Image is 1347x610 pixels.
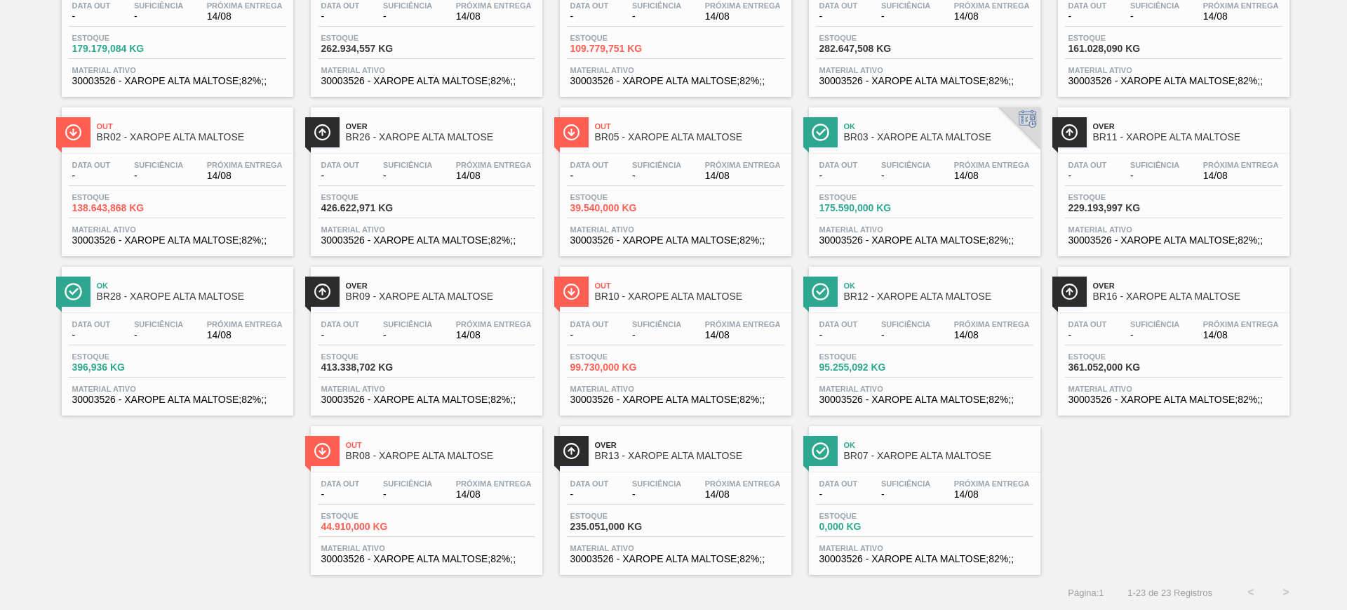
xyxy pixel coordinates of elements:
[134,320,183,329] span: Suficiência
[1068,76,1279,86] span: 30003526 - XAROPE ALTA MALTOSE;82%;;
[456,11,532,22] span: 14/08
[570,394,781,405] span: 30003526 - XAROPE ALTA MALTOSE;82%;;
[321,66,532,74] span: Material ativo
[300,97,549,256] a: ÍconeOverBR26 - XAROPE ALTA MALTOSEData out-Suficiência-Próxima Entrega14/08Estoque426.622,971 KG...
[321,34,420,42] span: Estoque
[705,161,781,169] span: Próxima Entrega
[819,161,858,169] span: Data out
[383,320,432,329] span: Suficiência
[798,97,1047,256] a: ÍconeOkBR03 - XAROPE ALTA MALTOSEData out-Suficiência-Próxima Entrega14/08Estoque175.590,000 KGMa...
[72,320,111,329] span: Data out
[321,554,532,564] span: 30003526 - XAROPE ALTA MALTOSE;82%;;
[819,522,918,532] span: 0,000 KG
[1203,11,1279,22] span: 14/08
[570,171,609,181] span: -
[570,44,669,54] span: 109.779,751 KG
[881,171,930,181] span: -
[321,512,420,520] span: Estoque
[570,352,669,361] span: Estoque
[632,1,681,10] span: Suficiência
[321,193,420,201] span: Estoque
[549,416,798,575] a: ÍconeOverBR13 - XAROPE ALTA MALTOSEData out-Suficiência-Próxima Entrega14/08Estoque235.051,000 KG...
[819,193,918,201] span: Estoque
[705,330,781,340] span: 14/08
[819,44,918,54] span: 282.647,508 KG
[321,479,360,488] span: Data out
[1068,330,1107,340] span: -
[819,385,1030,393] span: Material ativo
[321,385,532,393] span: Material ativo
[321,544,532,552] span: Material ativo
[819,352,918,361] span: Estoque
[1068,203,1167,213] span: 229.193,997 KG
[881,330,930,340] span: -
[72,171,111,181] span: -
[954,11,1030,22] span: 14/08
[844,122,1033,131] span: Ok
[819,11,858,22] span: -
[705,11,781,22] span: 14/08
[570,66,781,74] span: Material ativo
[1203,1,1279,10] span: Próxima Entrega
[819,394,1030,405] span: 30003526 - XAROPE ALTA MALTOSE;82%;;
[321,225,532,234] span: Material ativo
[1068,11,1107,22] span: -
[570,522,669,532] span: 235.051,000 KG
[570,193,669,201] span: Estoque
[570,225,781,234] span: Material ativo
[321,161,360,169] span: Data out
[346,122,535,131] span: Over
[812,442,829,460] img: Ícone
[1125,588,1212,598] span: 1 - 23 de 23 Registros
[563,442,580,460] img: Ícone
[321,203,420,213] span: 426.622,971 KG
[954,489,1030,500] span: 14/08
[1130,330,1179,340] span: -
[570,554,781,564] span: 30003526 - XAROPE ALTA MALTOSE;82%;;
[1130,1,1179,10] span: Suficiência
[595,281,784,290] span: Out
[1068,385,1279,393] span: Material ativo
[207,161,283,169] span: Próxima Entrega
[819,225,1030,234] span: Material ativo
[321,171,360,181] span: -
[798,256,1047,416] a: ÍconeOkBR12 - XAROPE ALTA MALTOSEData out-Suficiência-Próxima Entrega14/08Estoque95.255,092 KGMat...
[134,161,183,169] span: Suficiência
[456,330,532,340] span: 14/08
[383,479,432,488] span: Suficiência
[819,554,1030,564] span: 30003526 - XAROPE ALTA MALTOSE;82%;;
[1068,320,1107,329] span: Data out
[595,122,784,131] span: Out
[1068,44,1167,54] span: 161.028,090 KG
[632,320,681,329] span: Suficiência
[844,441,1033,449] span: Ok
[383,11,432,22] span: -
[346,291,535,302] span: BR09 - XAROPE ALTA MALTOSE
[300,416,549,575] a: ÍconeOutBR08 - XAROPE ALTA MALTOSEData out-Suficiência-Próxima Entrega14/08Estoque44.910,000 KGMa...
[1068,225,1279,234] span: Material ativo
[1068,235,1279,246] span: 30003526 - XAROPE ALTA MALTOSE;82%;;
[346,132,535,142] span: BR26 - XAROPE ALTA MALTOSE
[321,489,360,500] span: -
[632,489,681,500] span: -
[456,479,532,488] span: Próxima Entrega
[207,1,283,10] span: Próxima Entrega
[51,97,300,256] a: ÍconeOutBR02 - XAROPE ALTA MALTOSEData out-Suficiência-Próxima Entrega14/08Estoque138.643,868 KGM...
[549,256,798,416] a: ÍconeOutBR10 - XAROPE ALTA MALTOSEData out-Suficiência-Próxima Entrega14/08Estoque99.730,000 KGMa...
[72,76,283,86] span: 30003526 - XAROPE ALTA MALTOSE;82%;;
[321,362,420,373] span: 413.338,702 KG
[881,11,930,22] span: -
[1068,66,1279,74] span: Material ativo
[1068,34,1167,42] span: Estoque
[819,235,1030,246] span: 30003526 - XAROPE ALTA MALTOSE;82%;;
[595,291,784,302] span: BR10 - XAROPE ALTA MALTOSE
[321,235,532,246] span: 30003526 - XAROPE ALTA MALTOSE;82%;;
[954,171,1030,181] span: 14/08
[72,34,170,42] span: Estoque
[383,330,432,340] span: -
[632,161,681,169] span: Suficiência
[383,1,432,10] span: Suficiência
[72,193,170,201] span: Estoque
[812,283,829,300] img: Ícone
[72,225,283,234] span: Material ativo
